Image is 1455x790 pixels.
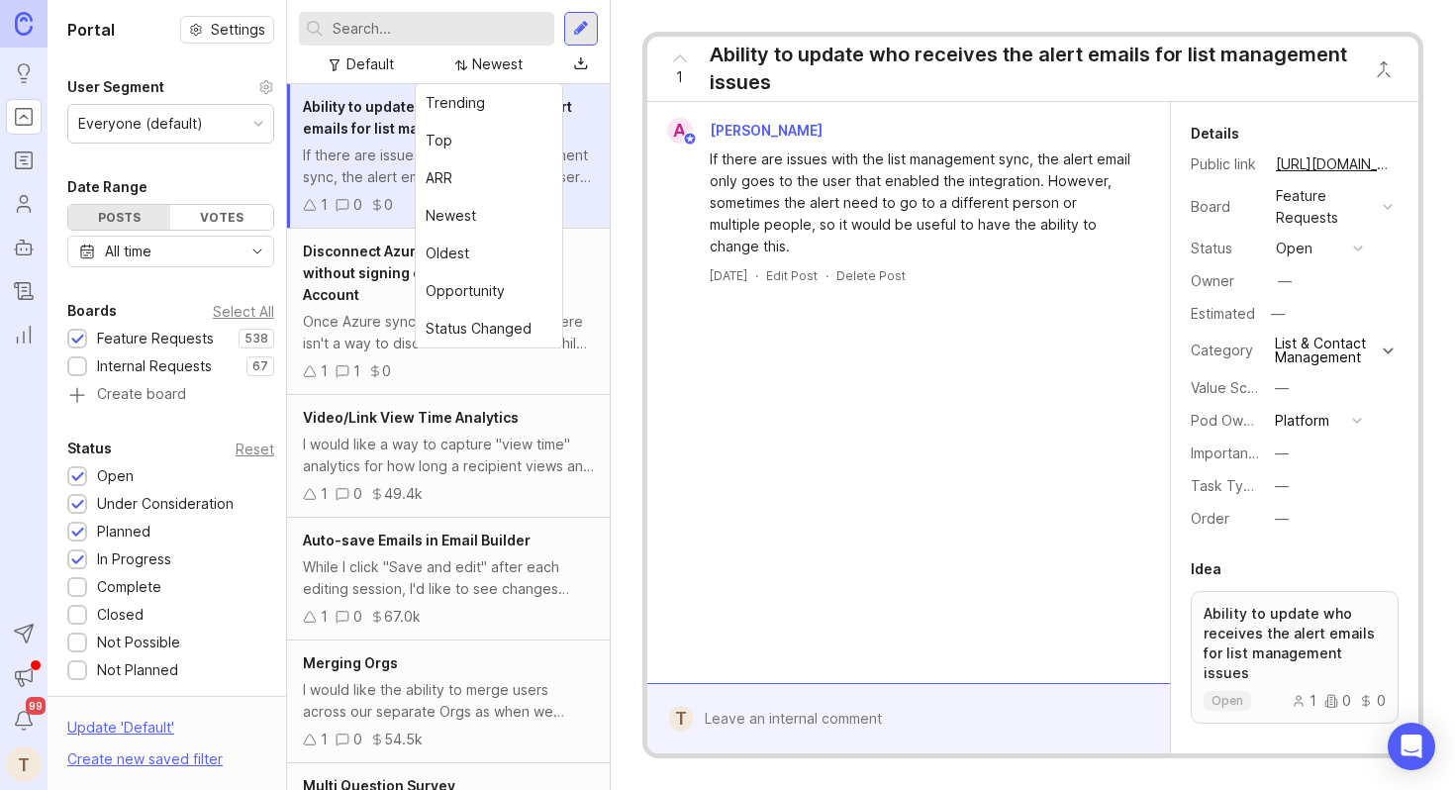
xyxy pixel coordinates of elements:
[710,41,1354,96] div: Ability to update who receives the alert emails for list management issues
[1191,477,1261,494] label: Task Type
[1191,270,1260,292] div: Owner
[1191,153,1260,175] div: Public link
[676,66,683,88] span: 1
[384,729,423,750] div: 54.5k
[1270,151,1399,177] a: [URL][DOMAIN_NAME]
[321,360,328,382] div: 1
[384,194,393,216] div: 0
[242,244,273,259] svg: toggle icon
[416,84,562,122] div: Trending
[382,360,391,382] div: 0
[416,197,562,235] div: Newest
[710,267,747,284] a: [DATE]
[1275,377,1289,399] div: —
[67,75,164,99] div: User Segment
[26,697,46,715] span: 99
[1191,591,1399,724] a: Ability to update who receives the alert emails for list management issuesopen100
[682,132,697,147] img: member badge
[1388,723,1435,770] div: Open Intercom Messenger
[1191,238,1260,259] div: Status
[303,654,398,671] span: Merging Orgs
[353,360,360,382] div: 1
[97,521,150,543] div: Planned
[6,317,42,352] a: Reporting
[303,311,594,354] div: Once Azure sync has been enabled, there isn't a way to disconnect or disable it while remaining l...
[353,729,362,750] div: 0
[67,299,117,323] div: Boards
[1276,238,1312,259] div: open
[416,310,562,347] div: Status Changed
[252,358,268,374] p: 67
[1191,196,1260,218] div: Board
[1191,557,1221,581] div: Idea
[1191,122,1239,146] div: Details
[321,606,328,628] div: 1
[97,328,214,349] div: Feature Requests
[303,679,594,723] div: I would like the ability to merge users across our separate Orgs as when we signed up to ContactM...
[67,717,174,748] div: Update ' Default '
[384,606,421,628] div: 67.0k
[6,703,42,739] button: Notifications
[287,395,610,518] a: Video/Link View Time AnalyticsI would like a way to capture "view time" analytics for how long a ...
[1359,694,1386,708] div: 0
[353,194,362,216] div: 0
[1278,270,1292,292] div: —
[353,483,362,505] div: 0
[213,306,274,317] div: Select All
[1275,410,1329,432] div: Platform
[6,186,42,222] a: Users
[97,659,178,681] div: Not Planned
[1324,694,1351,708] div: 0
[68,205,170,230] div: Posts
[287,229,610,395] a: Disconnect Azure Sync Integration without signing out of Graph Utility AccountOnce Azure sync has...
[97,465,134,487] div: Open
[303,409,519,426] span: Video/Link View Time Analytics
[6,143,42,178] a: Roadmaps
[6,55,42,91] a: Ideas
[1275,508,1289,530] div: —
[1275,337,1378,364] div: List & Contact Management
[1275,443,1289,464] div: —
[1191,307,1255,321] div: Estimated
[67,18,115,42] h1: Portal
[1191,444,1265,461] label: Importance
[1364,49,1404,89] button: Close button
[416,272,562,310] div: Opportunity
[170,205,272,230] div: Votes
[303,243,541,303] span: Disconnect Azure Sync Integration without signing out of Graph Utility Account
[303,556,594,600] div: While I click "Save and edit" after each editing session, I'd like to see changes saved more freq...
[78,113,203,135] div: Everyone (default)
[97,355,212,377] div: Internal Requests
[669,706,694,732] div: T
[6,746,42,782] button: T
[1191,379,1267,396] label: Value Scale
[766,267,818,284] div: Edit Post
[303,145,594,188] div: If there are issues with the list management sync, the alert email only goes to the user that ena...
[15,12,33,35] img: Canny Home
[755,267,758,284] div: ·
[287,641,610,763] a: Merging OrgsI would like the ability to merge users across our separate Orgs as when we signed up...
[97,632,180,653] div: Not Possible
[1191,412,1292,429] label: Pod Ownership
[211,20,265,40] span: Settings
[1204,604,1386,683] p: Ability to update who receives the alert emails for list management issues
[97,493,234,515] div: Under Consideration
[67,175,147,199] div: Date Range
[6,659,42,695] button: Announcements
[180,16,274,44] button: Settings
[67,437,112,460] div: Status
[710,148,1130,257] div: If there are issues with the list management sync, the alert email only goes to the user that ena...
[825,267,828,284] div: ·
[1191,340,1260,361] div: Category
[67,748,223,770] div: Create new saved filter
[1191,510,1229,527] label: Order
[321,194,328,216] div: 1
[287,518,610,641] a: Auto-save Emails in Email BuilderWhile I click "Save and edit" after each editing session, I'd li...
[303,532,531,548] span: Auto-save Emails in Email Builder
[416,235,562,272] div: Oldest
[67,387,274,405] a: Create board
[353,606,362,628] div: 0
[97,604,144,626] div: Closed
